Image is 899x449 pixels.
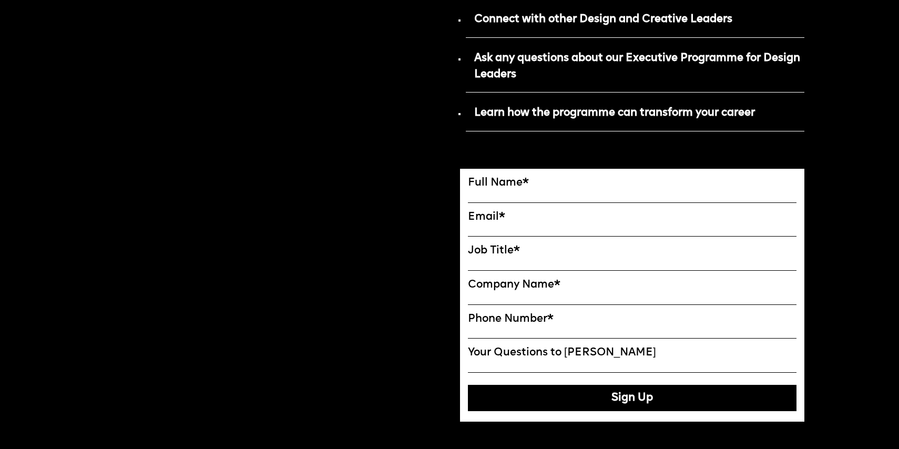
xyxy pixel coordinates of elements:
[468,313,796,326] label: Phone Number*
[474,108,755,118] strong: Learn how the programme can transform your career
[474,14,732,25] strong: Connect with other Design and Creative Leaders
[474,53,800,80] strong: Ask any questions about our Executive Programme for Design Leaders
[468,346,796,360] label: Your Questions to [PERSON_NAME]
[468,244,796,258] label: Job Title
[468,279,796,292] label: Company Name
[468,177,796,190] label: Full Name
[468,385,796,411] button: Sign Up
[468,211,796,224] label: Email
